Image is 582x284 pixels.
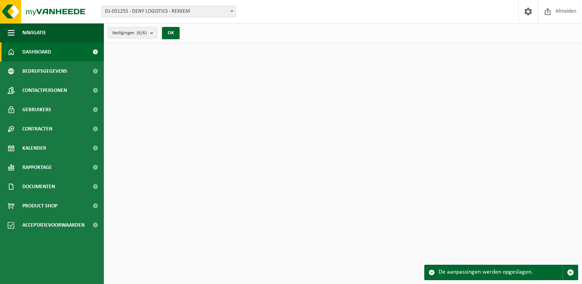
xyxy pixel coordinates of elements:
span: Kalender [22,139,46,158]
span: Documenten [22,177,55,196]
span: Gebruikers [22,100,51,119]
span: Navigatie [22,23,46,42]
span: 01-051255 - DENY LOGISTICS - REKKEM [102,6,236,17]
span: 01-051255 - DENY LOGISTICS - REKKEM [102,6,236,17]
div: De aanpassingen werden opgeslagen. [439,265,563,280]
span: Dashboard [22,42,51,62]
span: Rapportage [22,158,52,177]
span: Contactpersonen [22,81,67,100]
button: Vestigingen(6/6) [108,27,157,38]
span: Contracten [22,119,52,139]
span: Vestigingen [112,27,147,39]
button: OK [162,27,180,39]
span: Product Shop [22,196,57,216]
span: Acceptatievoorwaarden [22,216,85,235]
count: (6/6) [137,30,147,35]
span: Bedrijfsgegevens [22,62,67,81]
